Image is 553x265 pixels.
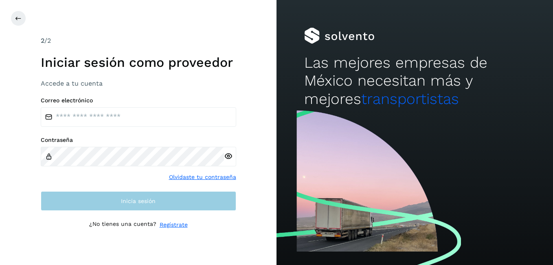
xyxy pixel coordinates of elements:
[41,79,236,87] h3: Accede a tu cuenta
[169,173,236,181] a: Olvidaste tu contraseña
[41,37,44,44] span: 2
[121,198,156,204] span: Inicia sesión
[41,36,236,46] div: /2
[361,90,459,108] span: transportistas
[41,97,236,104] label: Correo electrónico
[304,54,525,108] h2: Las mejores empresas de México necesitan más y mejores
[41,191,236,211] button: Inicia sesión
[41,137,236,144] label: Contraseña
[41,55,236,70] h1: Iniciar sesión como proveedor
[160,221,188,229] a: Regístrate
[89,221,156,229] p: ¿No tienes una cuenta?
